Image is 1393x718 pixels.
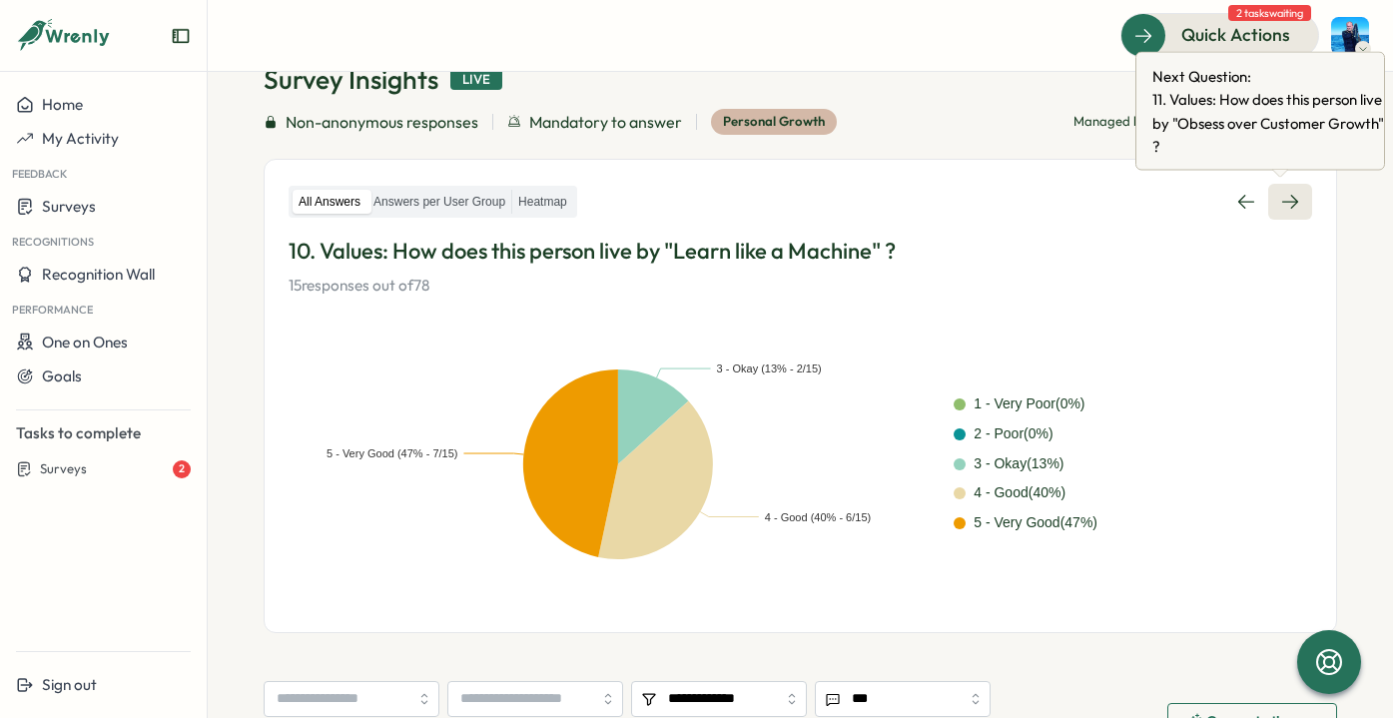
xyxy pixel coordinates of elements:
[765,510,871,522] text: 4 - Good (40% - 6/15)
[171,26,191,46] button: Expand sidebar
[974,423,1052,445] div: 2 - Poor ( 0 %)
[717,362,822,374] text: 3 - Okay (13% - 2/15)
[1152,88,1392,158] span: 11 . Values: How does this person live by "Obsess over Customer Growth" ?
[42,366,82,385] span: Goals
[42,333,128,352] span: One on Ones
[327,447,457,459] text: 5 - Very Good (47% - 7/15)
[293,190,366,215] label: All Answers
[512,190,573,215] label: Heatmap
[1331,17,1369,55] img: Henry Innis
[1152,65,1392,88] span: Next Question:
[1181,22,1290,48] span: Quick Actions
[289,275,1312,297] p: 15 responses out of 78
[367,190,511,215] label: Answers per User Group
[1228,5,1311,21] span: 2 tasks waiting
[42,197,96,216] span: Surveys
[42,129,119,148] span: My Activity
[974,482,1065,504] div: 4 - Good ( 40 %)
[264,62,438,97] h1: Survey Insights
[42,95,83,114] span: Home
[40,460,87,478] span: Surveys
[529,110,682,135] span: Mandatory to answer
[1073,113,1184,131] p: Managed by
[711,109,837,135] div: Personal Growth
[173,460,191,478] div: 2
[974,453,1063,475] div: 3 - Okay ( 13 %)
[42,265,155,284] span: Recognition Wall
[974,512,1097,534] div: 5 - Very Good ( 47 %)
[286,110,478,135] span: Non-anonymous responses
[16,422,191,444] p: Tasks to complete
[974,393,1084,415] div: 1 - Very Poor ( 0 %)
[42,675,97,694] span: Sign out
[1120,13,1319,57] button: Quick Actions
[450,69,502,91] div: Live
[289,236,1312,267] p: 10. Values: How does this person live by "Learn like a Machine" ?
